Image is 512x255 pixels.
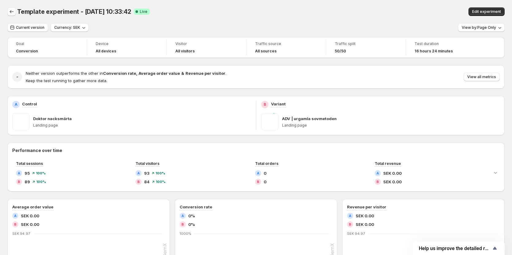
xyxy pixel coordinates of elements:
[375,161,401,166] span: Total revenue
[264,102,266,107] h2: B
[257,180,259,184] h2: B
[462,25,496,30] span: View by: Page Only
[347,204,386,210] h3: Revenue per visitor
[22,101,37,107] p: Control
[255,41,317,46] span: Traffic source
[468,7,505,16] button: Edit experiment
[16,49,38,54] span: Conversion
[12,231,30,236] text: SEK 94.97
[144,179,150,185] span: 84
[14,214,17,218] h2: A
[181,223,184,226] h2: B
[383,170,402,176] span: SEK 0.00
[17,8,131,15] span: Template experiment - [DATE] 10:33:42
[376,171,379,175] h2: A
[376,180,379,184] h2: B
[175,49,195,54] h4: All visitors
[415,41,477,54] a: Test duration16 hours 24 minutes
[175,41,238,54] a: VisitorAll visitors
[140,9,147,14] span: Live
[472,9,501,14] span: Edit experiment
[255,49,277,54] h4: All sources
[282,116,337,122] p: ADV | urgamla sovmetoden
[264,179,266,185] span: 0
[137,171,140,175] h2: A
[16,25,44,30] span: Current version
[7,7,16,16] button: Back
[156,180,166,184] span: 100 %
[96,41,158,54] a: DeviceAll devices
[335,49,346,54] span: 50/50
[25,170,30,176] span: 95
[16,41,78,46] span: Goal
[144,170,149,176] span: 93
[356,221,374,227] span: SEK 0.00
[36,171,46,175] span: 100 %
[21,221,39,227] span: SEK 0.00
[15,102,17,107] h2: A
[36,180,46,184] span: 100 %
[261,113,278,130] img: ADV | urgamla sovmetoden
[255,161,278,166] span: Total orders
[26,78,107,83] span: Keep the test running to gather more data.
[349,223,351,226] h2: B
[18,180,20,184] h2: B
[16,161,43,166] span: Total sessions
[7,23,48,32] button: Current version
[12,147,500,154] h2: Performance over time
[96,49,116,54] h4: All devices
[18,171,20,175] h2: A
[12,113,29,130] img: Doktor nacksmärta
[188,221,195,227] span: 0%
[415,41,477,46] span: Test duration
[491,168,500,177] button: Expand chart
[335,41,397,54] a: Traffic split50/50
[136,71,137,76] strong: ,
[264,170,266,176] span: 0
[16,74,18,80] h2: -
[25,179,30,185] span: 89
[180,204,212,210] h3: Conversion rate
[464,73,500,81] button: View all metrics
[14,223,17,226] h2: B
[26,71,226,76] span: Neither version outperforms the other in .
[383,179,402,185] span: SEK 0.00
[12,204,53,210] h3: Average order value
[16,41,78,54] a: GoalConversion
[181,71,184,76] strong: &
[356,213,374,219] span: SEK 0.00
[419,245,491,251] span: Help us improve the detailed report for A/B campaigns
[136,161,159,166] span: Total visitors
[419,245,499,252] button: Show survey - Help us improve the detailed report for A/B campaigns
[139,71,180,76] strong: Average order value
[96,41,158,46] span: Device
[257,171,259,175] h2: A
[255,41,317,54] a: Traffic sourceAll sources
[181,214,184,218] h2: A
[271,101,286,107] p: Variant
[282,123,500,128] p: Landing page
[347,231,365,236] text: SEK 94.97
[155,171,165,175] span: 100 %
[54,25,80,30] span: Currency: SEK
[33,116,72,122] p: Doktor nacksmärta
[103,71,136,76] strong: Conversion rate
[349,214,351,218] h2: A
[188,213,195,219] span: 0%
[467,74,496,79] span: View all metrics
[185,71,225,76] strong: Revenue per visitor
[415,49,453,54] span: 16 hours 24 minutes
[180,231,191,236] text: 1000%
[335,41,397,46] span: Traffic split
[21,213,39,219] span: SEK 0.00
[458,23,505,32] button: View by:Page Only
[51,23,89,32] button: Currency: SEK
[33,123,251,128] p: Landing page
[137,180,140,184] h2: B
[175,41,238,46] span: Visitor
